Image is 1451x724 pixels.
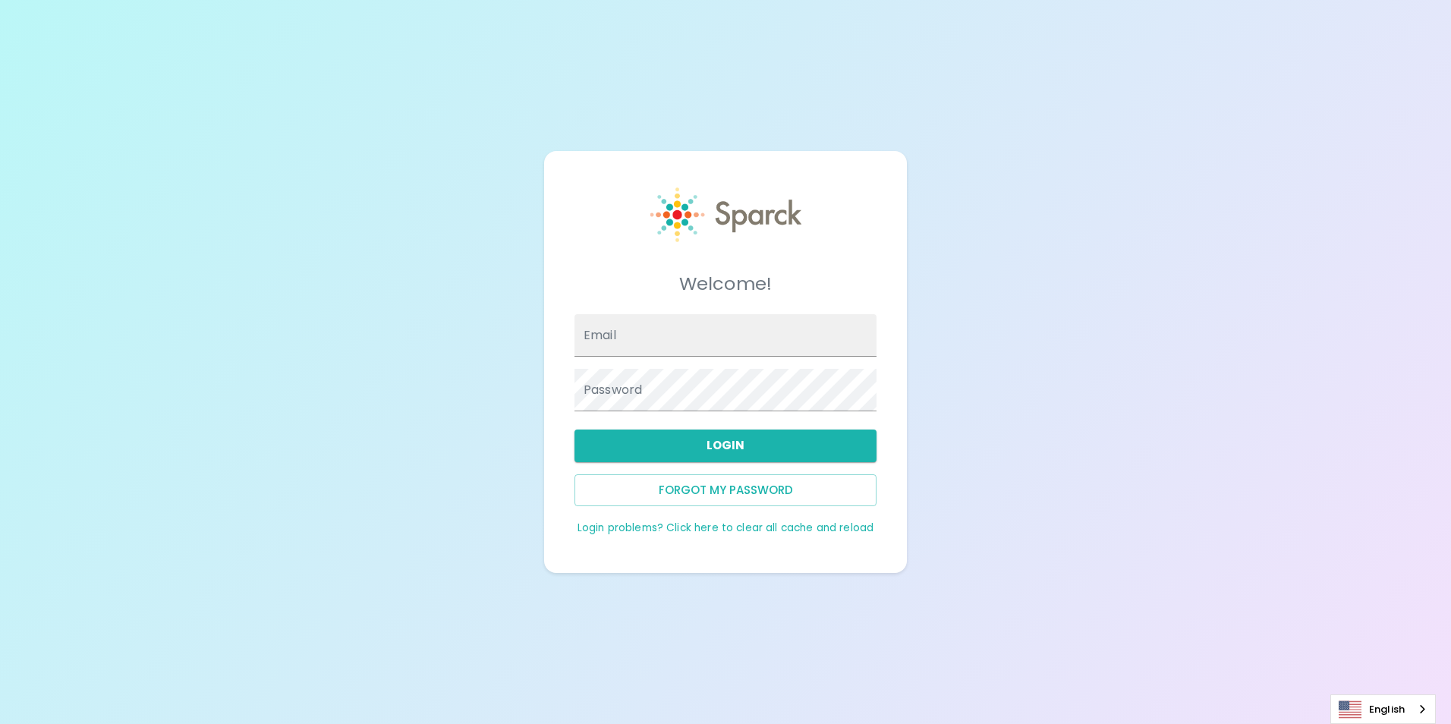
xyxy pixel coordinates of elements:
[574,474,877,506] button: Forgot my password
[574,272,877,296] h5: Welcome!
[1331,695,1435,723] a: English
[574,430,877,461] button: Login
[1330,694,1436,724] aside: Language selected: English
[578,521,873,535] a: Login problems? Click here to clear all cache and reload
[1330,694,1436,724] div: Language
[650,187,801,242] img: Sparck logo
